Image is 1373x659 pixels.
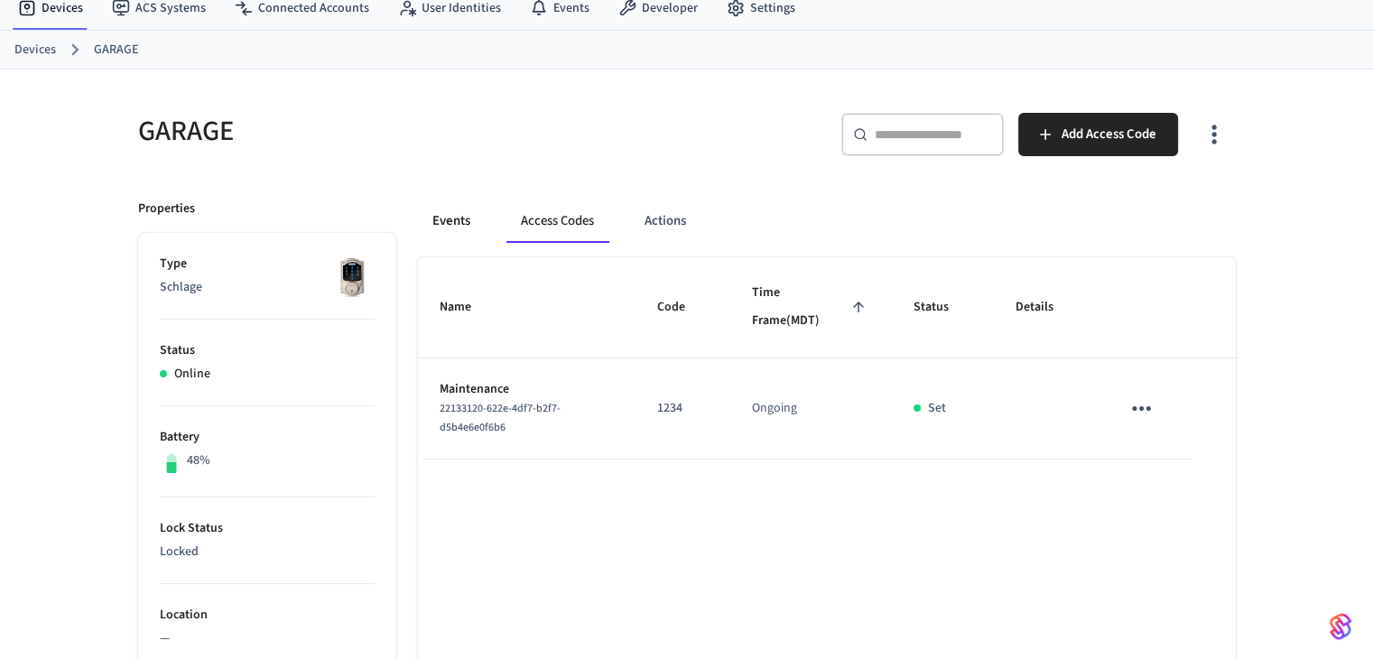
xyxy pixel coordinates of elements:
table: sticky table [418,257,1236,459]
p: 48% [187,451,210,470]
p: 1234 [657,399,709,418]
button: Access Codes [506,200,608,243]
p: Set [928,399,946,418]
a: GARAGE [94,41,138,60]
p: Location [160,606,375,625]
button: Actions [630,200,700,243]
span: Time Frame(MDT) [752,279,870,336]
p: Properties [138,200,195,218]
span: Name [440,293,495,321]
p: Maintenance [440,380,614,399]
span: Code [657,293,709,321]
p: Lock Status [160,519,375,538]
p: Status [160,341,375,360]
p: Schlage [160,278,375,297]
span: Details [1016,293,1077,321]
h5: GARAGE [138,113,676,150]
p: Online [174,365,210,384]
button: Events [418,200,485,243]
a: Devices [14,41,56,60]
span: Add Access Code [1062,123,1156,146]
p: Locked [160,543,375,562]
p: — [160,629,375,648]
div: ant example [418,200,1236,243]
td: Ongoing [730,358,892,459]
img: SeamLogoGradient.69752ec5.svg [1330,612,1351,641]
span: 22133120-622e-4df7-b2f7-d5b4e6e0f6b6 [440,401,561,435]
p: Battery [160,428,375,447]
p: Type [160,255,375,274]
img: Schlage Sense Smart Deadbolt with Camelot Trim, Front [329,255,375,300]
button: Add Access Code [1018,113,1178,156]
span: Status [914,293,972,321]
